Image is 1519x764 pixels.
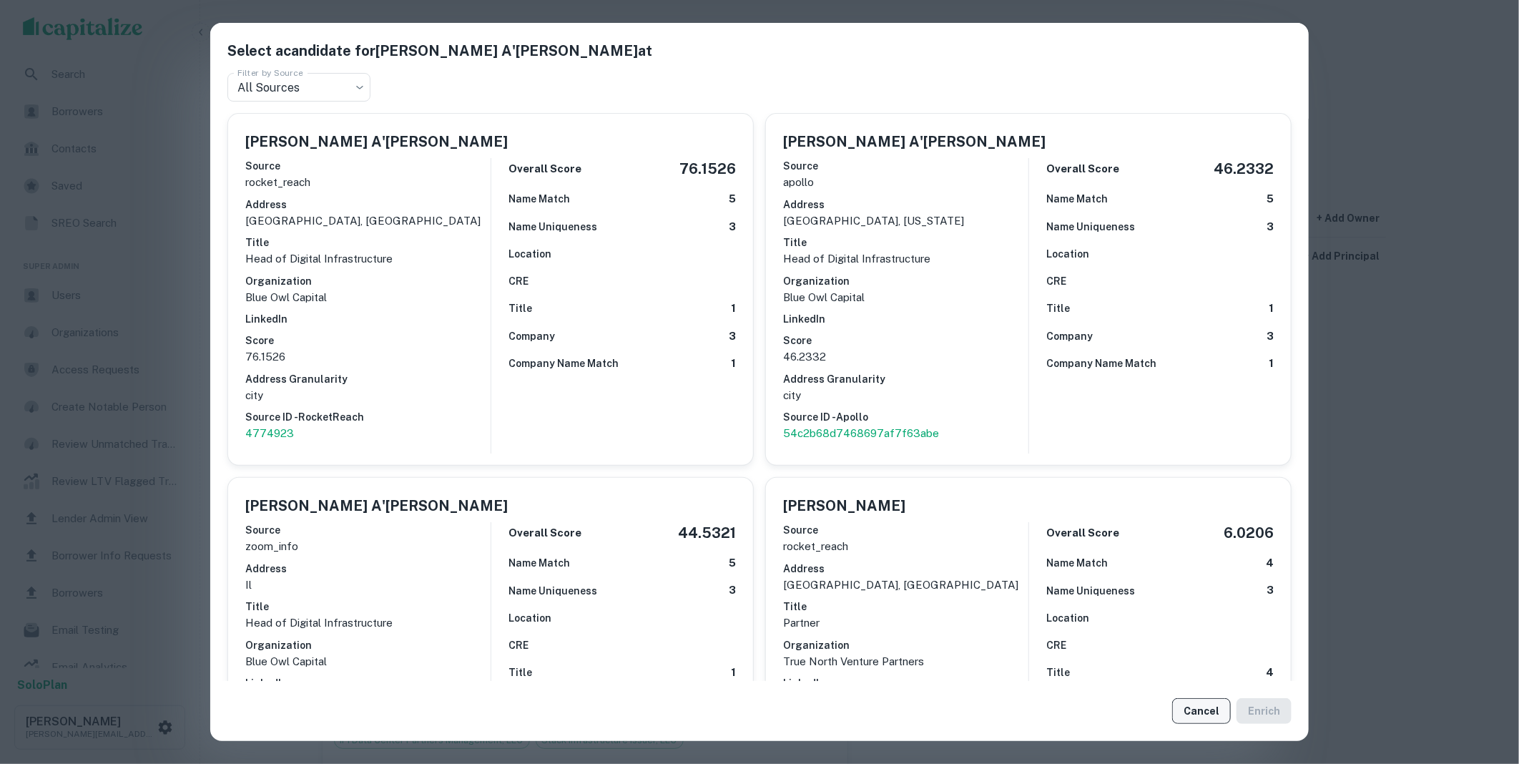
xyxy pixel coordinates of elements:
h6: Title [1046,665,1070,680]
p: 46.2332 [783,348,1028,366]
h6: Source [245,158,491,174]
h6: Title [245,235,491,250]
h6: LinkedIn [245,675,491,691]
h6: Title [508,300,532,316]
h6: 1 [731,300,736,317]
button: Cancel [1172,698,1231,724]
p: Blue Owl Capital [783,289,1028,306]
h6: Source [245,522,491,538]
h6: Company [1046,328,1093,344]
h6: Score [245,333,491,348]
h5: 46.2332 [1214,158,1274,180]
h6: Name Match [508,555,570,571]
h6: Location [508,246,551,262]
h6: LinkedIn [783,675,1028,691]
p: Blue Owl Capital [245,289,491,306]
p: Head of Digital Infrastructure [245,614,491,632]
h6: Overall Score [508,525,581,542]
h6: Name Uniqueness [508,583,597,599]
h6: Overall Score [1046,161,1119,177]
h5: 6.0206 [1224,522,1274,544]
h5: 44.5321 [678,522,736,544]
h6: Title [245,599,491,614]
h6: Name Uniqueness [508,219,597,235]
h6: Organization [783,273,1028,289]
h6: Score [783,333,1028,348]
h6: Address [245,561,491,577]
h6: 5 [729,555,736,572]
p: [GEOGRAPHIC_DATA], [GEOGRAPHIC_DATA] [245,212,491,230]
iframe: Chat Widget [1447,604,1519,672]
h6: Name Uniqueness [1046,583,1135,599]
h6: Location [508,610,551,626]
h6: Name Match [508,191,570,207]
h6: Title [508,665,532,680]
h6: Company Name Match [1046,356,1156,371]
h5: Select a candidate for [PERSON_NAME] A'[PERSON_NAME] at [227,40,1292,62]
h6: 3 [1267,582,1274,599]
h6: Name Match [1046,191,1108,207]
p: [GEOGRAPHIC_DATA], [US_STATE] [783,212,1028,230]
label: Filter by Source [237,67,303,79]
h6: Source ID - RocketReach [245,409,491,425]
p: rocket_reach [245,174,491,191]
h6: 3 [1267,328,1274,345]
h6: 1 [1269,356,1274,372]
p: Blue Owl Capital [245,653,491,670]
p: Head of Digital Infrastructure [245,250,491,268]
p: rocket_reach [783,538,1028,555]
h6: Company Name Match [508,356,619,371]
p: city [245,387,491,404]
p: 76.1526 [245,348,491,366]
h6: 1 [731,665,736,681]
h6: Title [783,235,1028,250]
h6: Overall Score [508,161,581,177]
h6: Address [245,197,491,212]
p: il [245,577,491,594]
p: city [783,387,1028,404]
h6: Organization [245,273,491,289]
h6: Location [1046,246,1089,262]
a: 4774923 [245,425,491,442]
h6: Location [1046,610,1089,626]
h6: 3 [1267,219,1274,235]
h6: LinkedIn [245,311,491,327]
h6: CRE [1046,273,1066,289]
h6: Source [783,158,1028,174]
a: 54c2b68d7468697af7f63abe [783,425,1028,442]
h5: [PERSON_NAME] [783,495,905,516]
div: All Sources [227,73,370,102]
h6: Name Uniqueness [1046,219,1135,235]
h6: 3 [729,219,736,235]
h6: Title [783,599,1028,614]
h6: 1 [731,356,736,372]
h6: LinkedIn [783,311,1028,327]
h6: CRE [508,637,529,653]
h6: CRE [508,273,529,289]
h6: 5 [1267,191,1274,207]
h6: 4 [1266,555,1274,572]
h6: Organization [783,637,1028,653]
p: True North Venture Partners [783,653,1028,670]
h6: Source ID - Apollo [783,409,1028,425]
h6: Address [783,561,1028,577]
h6: Organization [245,637,491,653]
h6: 1 [1269,300,1274,317]
h6: Address Granularity [245,371,491,387]
h6: Address [783,197,1028,212]
h6: 3 [729,582,736,599]
h6: 3 [729,328,736,345]
p: Head of Digital Infrastructure [783,250,1028,268]
h6: Company [508,328,555,344]
h6: CRE [1046,637,1066,653]
h6: 5 [729,191,736,207]
h5: [PERSON_NAME] A'[PERSON_NAME] [245,131,508,152]
h5: [PERSON_NAME] A'[PERSON_NAME] [783,131,1046,152]
h6: Title [1046,300,1070,316]
p: apollo [783,174,1028,191]
h6: Address Granularity [783,371,1028,387]
h6: Name Match [1046,555,1108,571]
